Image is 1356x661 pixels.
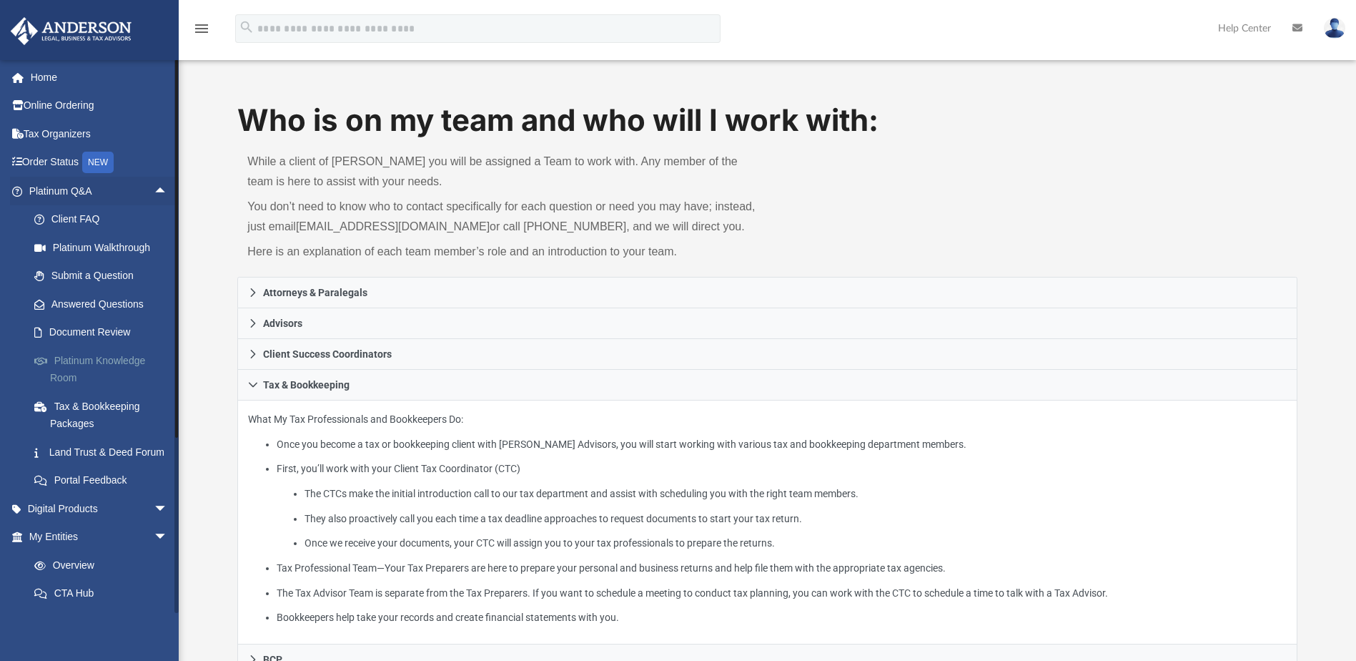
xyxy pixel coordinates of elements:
a: My Entitiesarrow_drop_down [10,523,189,552]
a: Order StatusNEW [10,148,189,177]
a: Submit a Question [20,262,189,290]
p: Here is an explanation of each team member’s role and an introduction to your team. [247,242,757,262]
a: Platinum Knowledge Room [20,346,189,392]
p: While a client of [PERSON_NAME] you will be assigned a Team to work with. Any member of the team ... [247,152,757,192]
li: Tax Professional Team—Your Tax Preparers are here to prepare your personal and business returns a... [277,559,1287,577]
a: Home [10,63,189,92]
a: Online Ordering [10,92,189,120]
a: Entity Change Request [20,607,189,636]
li: First, you’ll work with your Client Tax Coordinator (CTC) [277,460,1287,552]
h1: Who is on my team and who will I work with: [237,99,1297,142]
span: Attorneys & Paralegals [263,288,367,298]
a: Client FAQ [20,205,189,234]
li: The CTCs make the initial introduction call to our tax department and assist with scheduling you ... [305,485,1287,503]
li: The Tax Advisor Team is separate from the Tax Preparers. If you want to schedule a meeting to con... [277,584,1287,602]
a: Land Trust & Deed Forum [20,438,189,466]
a: Advisors [237,308,1297,339]
a: Platinum Walkthrough [20,233,189,262]
li: Bookkeepers help take your records and create financial statements with you. [277,609,1287,627]
a: Overview [20,551,189,579]
a: Tax & Bookkeeping Packages [20,392,189,438]
i: search [239,19,254,35]
a: Attorneys & Paralegals [237,277,1297,308]
li: They also proactively call you each time a tax deadline approaches to request documents to start ... [305,510,1287,528]
div: Tax & Bookkeeping [237,401,1297,645]
span: arrow_drop_up [154,177,182,206]
span: arrow_drop_down [154,494,182,524]
img: User Pic [1324,18,1345,39]
span: Client Success Coordinators [263,349,392,359]
li: Once you become a tax or bookkeeping client with [PERSON_NAME] Advisors, you will start working w... [277,436,1287,454]
a: CTA Hub [20,579,189,608]
span: Tax & Bookkeeping [263,380,350,390]
a: Portal Feedback [20,466,189,495]
a: Client Success Coordinators [237,339,1297,370]
span: arrow_drop_down [154,523,182,552]
i: menu [193,20,210,37]
img: Anderson Advisors Platinum Portal [6,17,136,45]
a: Platinum Q&Aarrow_drop_up [10,177,189,205]
span: Advisors [263,318,302,328]
a: Digital Productsarrow_drop_down [10,494,189,523]
div: NEW [82,152,114,173]
a: Tax Organizers [10,119,189,148]
a: Answered Questions [20,290,189,318]
a: Document Review [20,318,189,347]
p: You don’t need to know who to contact specifically for each question or need you may have; instea... [247,197,757,237]
a: Tax & Bookkeeping [237,370,1297,401]
li: Once we receive your documents, your CTC will assign you to your tax professionals to prepare the... [305,534,1287,552]
a: [EMAIL_ADDRESS][DOMAIN_NAME] [296,220,490,232]
a: menu [193,27,210,37]
p: What My Tax Professionals and Bookkeepers Do: [248,411,1286,627]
